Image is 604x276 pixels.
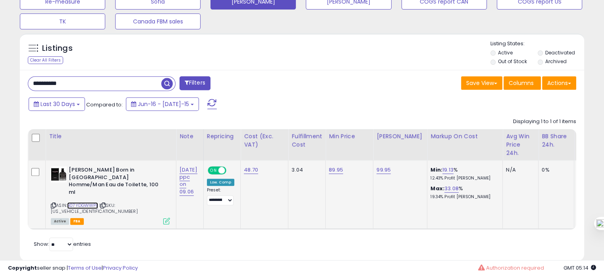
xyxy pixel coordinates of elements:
span: Last 30 Days [41,100,75,108]
a: 48.70 [244,166,258,174]
button: Actions [542,76,576,90]
div: seller snap | | [8,264,138,272]
img: 415dzHwKuTL._SL40_.jpg [51,166,67,182]
div: 3.04 [291,166,319,174]
div: Displaying 1 to 1 of 1 items [513,118,576,125]
p: 12.43% Profit [PERSON_NAME] [430,176,496,181]
div: [PERSON_NAME] [376,132,424,141]
button: Filters [179,76,210,90]
span: Show: entries [34,240,91,248]
span: | SKU: [US_VEHICLE_IDENTIFICATION_NUMBER] [51,202,138,214]
span: Jun-16 - [DATE]-15 [138,100,189,108]
div: Min Price [329,132,370,141]
div: Cost (Exc. VAT) [244,132,285,149]
div: ASIN: [51,166,170,224]
p: 19.34% Profit [PERSON_NAME] [430,194,496,200]
a: 19.13 [442,166,453,174]
span: OFF [225,167,238,174]
strong: Copyright [8,264,37,272]
a: B07YDGWWPL [67,202,98,209]
label: Deactivated [545,49,575,56]
span: All listings currently available for purchase on Amazon [51,218,69,225]
div: Avg Win Price 24h. [506,132,535,157]
button: Last 30 Days [29,97,85,111]
div: Note [179,132,200,141]
label: Active [498,49,513,56]
b: Max: [430,185,444,192]
label: Out of Stock [498,58,527,65]
div: % [430,166,496,181]
div: Fulfillment Cost [291,132,322,149]
div: % [430,185,496,200]
a: 33.08 [444,185,459,193]
span: ON [208,167,218,174]
div: Title [49,132,173,141]
button: Save View [461,76,502,90]
div: 0% [542,166,568,174]
span: FBA [70,218,84,225]
span: Columns [509,79,534,87]
b: [PERSON_NAME] Born in [GEOGRAPHIC_DATA] Homme/Man Eau de Toilette, 100 ml [69,166,165,198]
a: Terms of Use [68,264,102,272]
a: 89.95 [329,166,343,174]
h5: Listings [42,43,73,54]
div: Repricing [207,132,237,141]
span: 2025-08-15 05:14 GMT [563,264,596,272]
th: The percentage added to the cost of goods (COGS) that forms the calculator for Min & Max prices. [427,129,503,160]
div: Preset: [207,187,234,205]
b: Min: [430,166,442,174]
div: Low. Comp [207,179,234,186]
p: Listing States: [490,40,584,48]
div: Markup on Cost [430,132,499,141]
button: TK [20,14,105,29]
a: [DATE] ppc on 09.06 [179,166,197,196]
button: Canada FBM sales [115,14,201,29]
a: 99.95 [376,166,391,174]
span: Compared to: [86,101,123,108]
div: Clear All Filters [28,56,63,64]
label: Archived [545,58,566,65]
div: BB Share 24h. [542,132,571,149]
button: Jun-16 - [DATE]-15 [126,97,199,111]
div: N/A [506,166,532,174]
button: Columns [504,76,541,90]
a: Privacy Policy [103,264,138,272]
